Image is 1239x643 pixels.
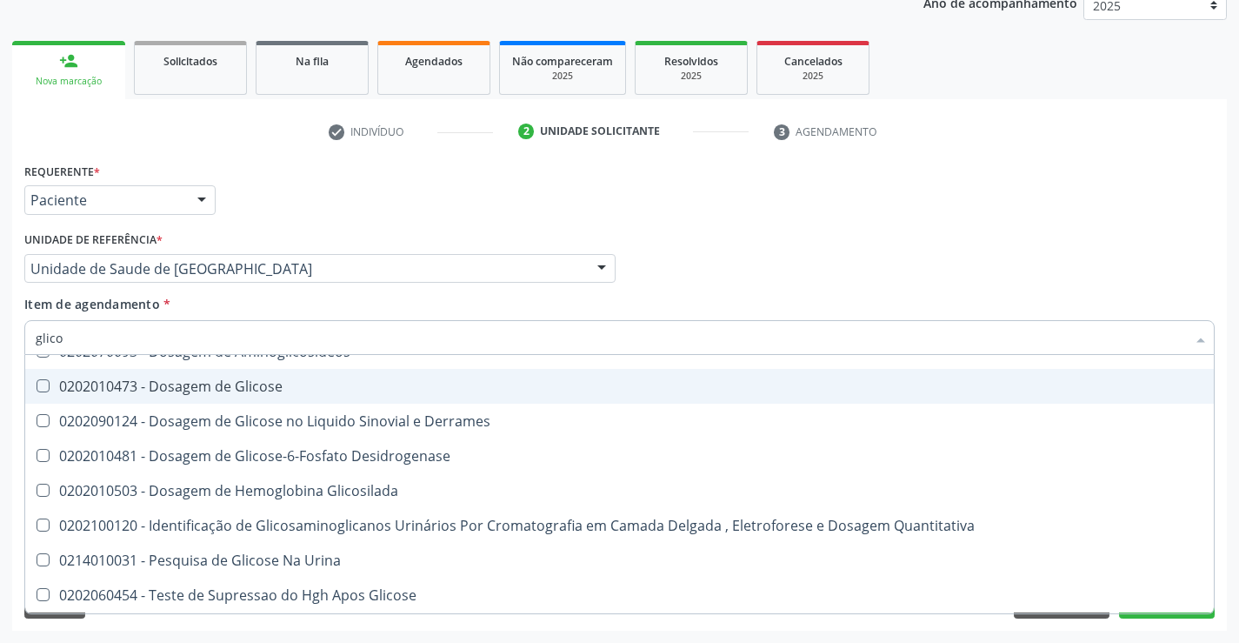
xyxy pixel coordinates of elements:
span: Não compareceram [512,54,613,69]
div: 2 [518,124,534,139]
div: 0202060454 - Teste de Supressao do Hgh Apos Glicose [36,588,1203,602]
span: Cancelados [784,54,843,69]
div: 2025 [769,70,856,83]
label: Requerente [24,158,100,185]
div: 0202010481 - Dosagem de Glicose-6-Fosfato Desidrogenase [36,449,1203,463]
div: 0202010473 - Dosagem de Glicose [36,379,1203,393]
div: Nova marcação [24,75,113,88]
label: Unidade de referência [24,227,163,254]
div: 0202010503 - Dosagem de Hemoglobina Glicosilada [36,484,1203,498]
div: 0202090124 - Dosagem de Glicose no Liquido Sinovial e Derrames [36,414,1203,428]
div: 0202100120 - Identificação de Glicosaminoglicanos Urinários Por Cromatografia em Camada Delgada ,... [36,519,1203,532]
span: Agendados [405,54,463,69]
div: 0214010031 - Pesquisa de Glicose Na Urina [36,553,1203,567]
span: Paciente [30,191,180,209]
input: Buscar por procedimentos [36,320,1186,355]
div: 2025 [648,70,735,83]
span: Unidade de Saude de [GEOGRAPHIC_DATA] [30,260,580,278]
span: Resolvidos [664,54,718,69]
div: Unidade solicitante [540,124,660,139]
div: 2025 [512,70,613,83]
span: Solicitados [163,54,217,69]
span: Na fila [296,54,329,69]
span: Item de agendamento [24,296,160,312]
div: person_add [59,51,78,70]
